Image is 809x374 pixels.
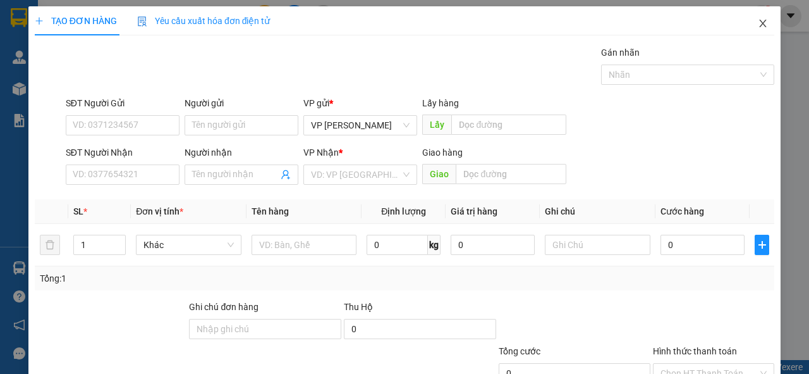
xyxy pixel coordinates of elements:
[40,235,60,255] button: delete
[660,206,704,216] span: Cước hàng
[252,235,357,255] input: VD: Bàn, Ghế
[422,115,451,135] span: Lấy
[755,240,769,250] span: plus
[758,18,768,28] span: close
[303,96,417,110] div: VP gửi
[451,115,566,135] input: Dọc đường
[143,235,234,254] span: Khác
[35,16,117,26] span: TẠO ĐƠN HÀNG
[381,206,426,216] span: Định lượng
[422,147,463,158] span: Giao hàng
[185,96,298,110] div: Người gửi
[422,98,459,108] span: Lấy hàng
[653,346,737,356] label: Hình thức thanh toán
[106,48,174,58] b: [DOMAIN_NAME]
[73,206,83,216] span: SL
[16,82,71,141] b: [PERSON_NAME]
[755,235,769,255] button: plus
[344,302,373,312] span: Thu Hộ
[189,302,259,312] label: Ghi chú đơn hàng
[185,146,298,159] div: Người nhận
[601,47,640,58] label: Gán nhãn
[451,235,535,255] input: 0
[303,147,339,158] span: VP Nhận
[428,235,441,255] span: kg
[137,16,167,46] img: logo.jpg
[451,206,497,216] span: Giá trị hàng
[456,164,566,184] input: Dọc đường
[281,170,291,180] span: user-add
[422,164,456,184] span: Giao
[311,116,410,135] span: VP Phan Rang
[78,18,125,78] b: Gửi khách hàng
[545,235,650,255] input: Ghi Chú
[66,146,179,159] div: SĐT Người Nhận
[189,319,341,339] input: Ghi chú đơn hàng
[136,206,183,216] span: Đơn vị tính
[252,206,289,216] span: Tên hàng
[499,346,540,356] span: Tổng cước
[106,60,174,76] li: (c) 2017
[66,96,179,110] div: SĐT Người Gửi
[35,16,44,25] span: plus
[40,271,313,285] div: Tổng: 1
[540,199,655,224] th: Ghi chú
[137,16,271,26] span: Yêu cầu xuất hóa đơn điện tử
[137,16,147,27] img: icon
[745,6,781,42] button: Close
